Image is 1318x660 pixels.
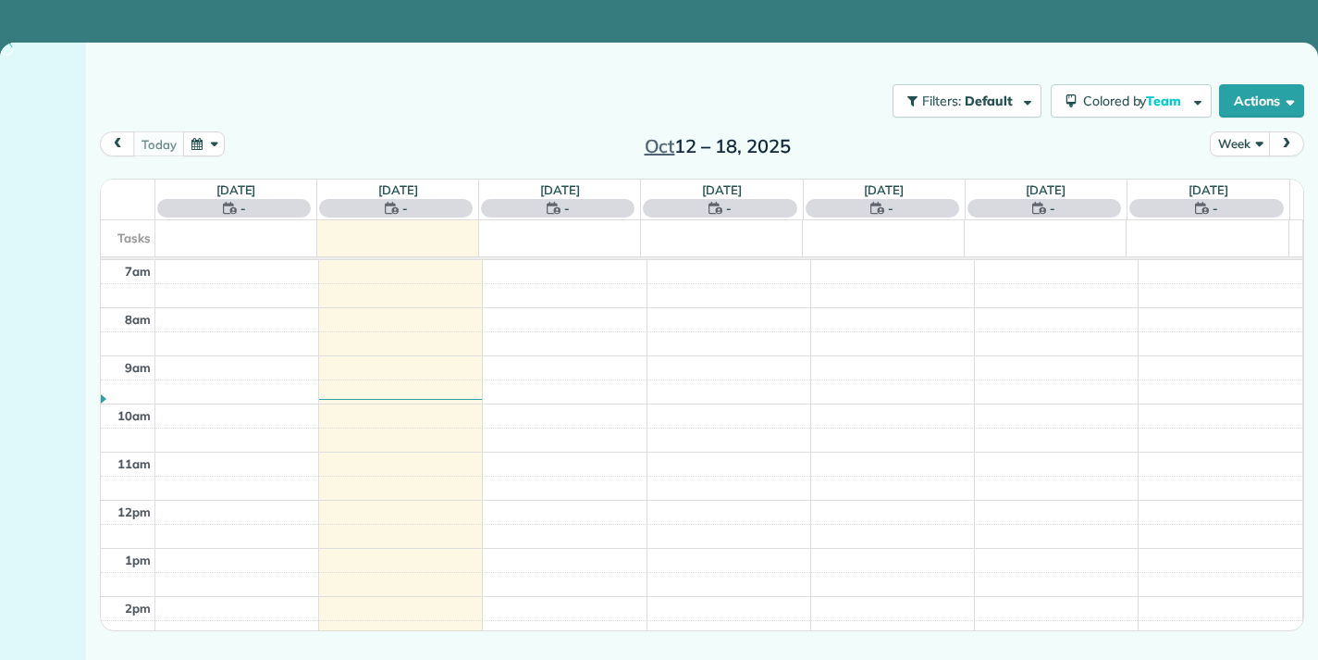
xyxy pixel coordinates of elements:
span: Filters: [922,93,961,109]
a: [DATE] [540,182,580,197]
button: Week [1210,131,1270,156]
span: - [1213,199,1218,218]
span: 1pm [125,553,151,567]
span: - [402,199,408,218]
span: 12pm [117,504,151,519]
button: next [1269,131,1304,156]
span: Oct [645,134,675,157]
span: - [726,199,732,218]
button: prev [100,131,135,156]
span: 8am [125,312,151,327]
span: 10am [117,408,151,423]
a: [DATE] [702,182,742,197]
span: 11am [117,456,151,471]
a: [DATE] [378,182,418,197]
span: Team [1146,93,1184,109]
a: [DATE] [864,182,904,197]
button: Filters: Default [893,84,1041,118]
button: Actions [1219,84,1304,118]
h2: 12 – 18, 2025 [602,136,833,156]
span: - [888,199,893,218]
span: 2pm [125,601,151,616]
span: 7am [125,264,151,279]
button: today [133,131,184,156]
span: Colored by [1083,93,1188,109]
span: Default [965,93,1014,109]
span: - [1050,199,1055,218]
a: [DATE] [216,182,256,197]
a: [DATE] [1026,182,1065,197]
span: Tasks [117,230,151,245]
span: 9am [125,360,151,375]
a: Filters: Default [883,84,1041,118]
a: [DATE] [1189,182,1228,197]
span: - [240,199,246,218]
button: Colored byTeam [1051,84,1212,118]
span: - [564,199,570,218]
